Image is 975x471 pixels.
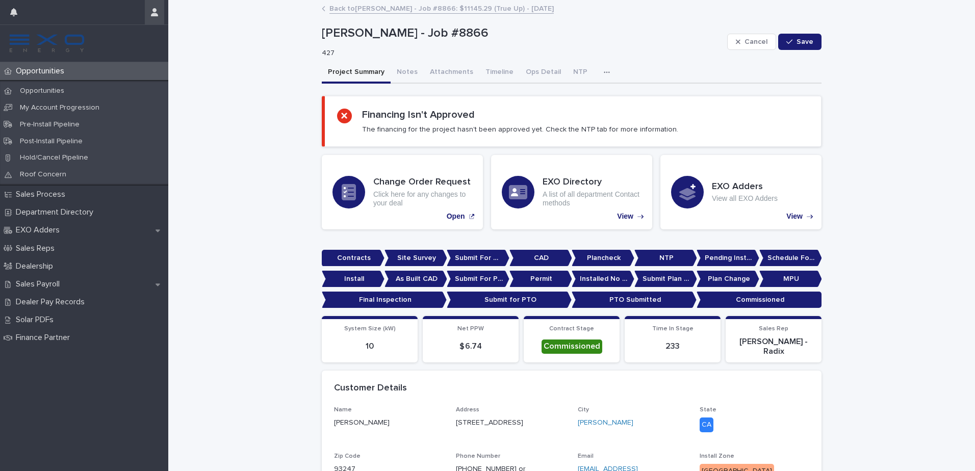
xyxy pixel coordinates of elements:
p: My Account Progression [12,103,108,112]
p: Click here for any changes to your deal [373,190,472,207]
p: $ 6.74 [429,342,512,351]
p: Dealership [12,261,61,271]
p: Submit for PTO [447,292,572,308]
p: The financing for the project hasn't been approved yet. Check the NTP tab for more information. [362,125,678,134]
div: CA [700,417,713,432]
button: Cancel [727,34,776,50]
h2: Customer Details [334,383,407,394]
p: 233 [631,342,714,351]
button: Ops Detail [520,62,567,84]
p: NTP [634,250,697,267]
a: View [491,155,652,229]
span: Net PPW [457,326,484,332]
p: Install [322,271,384,287]
p: Installed No Permit [572,271,634,287]
p: Sales Reps [12,244,63,253]
span: City [578,407,589,413]
p: [PERSON_NAME] - Radix [732,337,815,356]
p: CAD [509,250,572,267]
p: Pre-Install Pipeline [12,120,88,129]
p: A list of all department Contact methods [543,190,642,207]
span: Save [797,38,813,45]
p: [PERSON_NAME] - Job #8866 [322,26,723,41]
span: Time In Stage [652,326,694,332]
h3: EXO Directory [543,177,642,188]
p: Schedule For Install [759,250,822,267]
h2: Financing Isn't Approved [362,109,475,121]
p: Plan Change [697,271,759,287]
a: Back to[PERSON_NAME] - Job #8866: $11145.29 (True Up) - [DATE] [329,2,554,14]
span: System Size (kW) [344,326,396,332]
p: Site Survey [384,250,447,267]
span: Zip Code [334,453,361,459]
p: Dealer Pay Records [12,297,93,307]
p: 10 [328,342,412,351]
span: Contract Stage [549,326,594,332]
p: Post-Install Pipeline [12,137,91,146]
p: [PERSON_NAME] [334,417,444,428]
p: Final Inspection [322,292,447,308]
p: Commissioned [697,292,822,308]
h3: Change Order Request [373,177,472,188]
p: Plancheck [572,250,634,267]
p: As Built CAD [384,271,447,287]
p: Submit For Permit [447,271,509,287]
p: Sales Process [12,190,73,199]
p: Open [447,212,465,221]
button: Attachments [424,62,479,84]
p: 427 [322,49,719,58]
p: [STREET_ADDRESS] [456,417,523,428]
p: Solar PDFs [12,315,62,325]
button: NTP [567,62,594,84]
span: State [700,407,716,413]
span: Install Zone [700,453,734,459]
p: Pending Install Task [697,250,759,267]
p: Hold/Cancel Pipeline [12,153,96,162]
span: Sales Rep [759,326,788,332]
a: View [660,155,822,229]
button: Project Summary [322,62,391,84]
button: Notes [391,62,424,84]
p: Opportunities [12,87,72,95]
span: Phone Number [456,453,500,459]
span: Name [334,407,352,413]
a: [PERSON_NAME] [578,417,633,428]
p: View [617,212,633,221]
p: PTO Submitted [572,292,697,308]
div: Commissioned [542,339,602,353]
span: Cancel [745,38,767,45]
h3: EXO Adders [712,181,778,193]
p: Permit [509,271,572,287]
p: Submit For CAD [447,250,509,267]
p: Sales Payroll [12,279,68,289]
img: FKS5r6ZBThi8E5hshIGi [8,33,86,54]
span: Email [578,453,594,459]
span: Address [456,407,479,413]
p: EXO Adders [12,225,68,235]
button: Timeline [479,62,520,84]
p: Opportunities [12,66,72,76]
a: Open [322,155,483,229]
p: MPU [759,271,822,287]
p: Finance Partner [12,333,78,343]
p: View [786,212,803,221]
p: View all EXO Adders [712,194,778,203]
p: Submit Plan Change [634,271,697,287]
p: Contracts [322,250,384,267]
button: Save [778,34,822,50]
p: Department Directory [12,207,101,217]
p: Roof Concern [12,170,74,179]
